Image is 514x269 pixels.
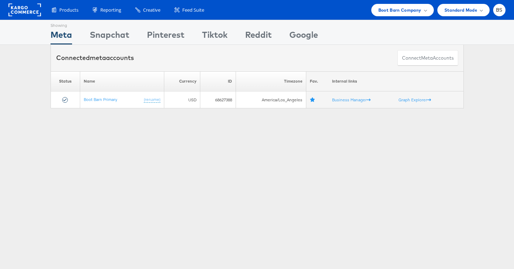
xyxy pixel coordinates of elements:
[56,53,134,62] div: Connected accounts
[202,29,228,44] div: Tiktok
[164,71,200,91] th: Currency
[182,7,204,13] span: Feed Suite
[236,91,306,108] td: America/Los_Angeles
[332,97,371,102] a: Business Manager
[397,50,458,66] button: ConnectmetaAccounts
[398,97,431,102] a: Graph Explorer
[51,20,72,29] div: Showing
[444,6,477,14] span: Standard Mode
[378,6,421,14] span: Boot Barn Company
[90,54,106,62] span: meta
[59,7,78,13] span: Products
[164,91,200,108] td: USD
[200,91,236,108] td: 68627388
[80,71,164,91] th: Name
[51,29,72,44] div: Meta
[289,29,318,44] div: Google
[51,71,80,91] th: Status
[90,29,129,44] div: Snapchat
[200,71,236,91] th: ID
[496,8,503,12] span: BS
[144,97,160,103] a: (rename)
[245,29,272,44] div: Reddit
[100,7,121,13] span: Reporting
[84,97,117,102] a: Boot Barn Primary
[147,29,184,44] div: Pinterest
[143,7,160,13] span: Creative
[236,71,306,91] th: Timezone
[421,55,433,61] span: meta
